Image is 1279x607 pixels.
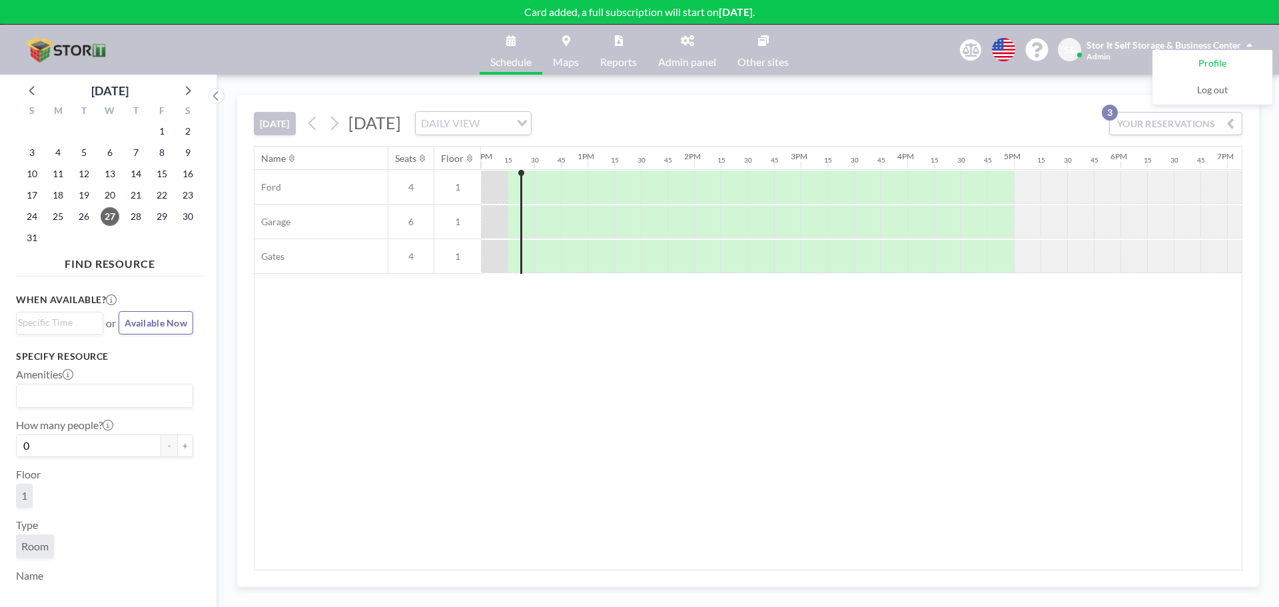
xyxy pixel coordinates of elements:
div: 30 [638,156,645,165]
span: Friday, August 29, 2025 [153,207,171,226]
span: Monday, August 18, 2025 [49,186,67,205]
span: Maps [553,57,579,67]
button: + [177,434,193,457]
div: F [149,103,175,121]
span: Available Now [125,317,187,328]
div: M [45,103,71,121]
input: Search for option [18,387,185,404]
span: Sunday, August 31, 2025 [23,229,41,247]
span: Sunday, August 3, 2025 [23,143,41,162]
label: Amenities [16,368,73,381]
div: W [97,103,123,121]
span: Stor It Self Storage & Business Center [1086,39,1241,51]
div: 30 [744,156,752,165]
span: Friday, August 15, 2025 [153,165,171,183]
label: How many people? [16,418,113,432]
p: 3 [1102,105,1118,121]
span: [DATE] [348,113,401,133]
div: 30 [1170,156,1178,165]
div: 45 [984,156,992,165]
span: Sunday, August 17, 2025 [23,186,41,205]
span: Other sites [737,57,789,67]
div: S [19,103,45,121]
a: Maps [542,25,590,75]
span: Friday, August 8, 2025 [153,143,171,162]
span: Tuesday, August 12, 2025 [75,165,93,183]
h4: FIND RESOURCE [16,252,204,271]
div: 15 [717,156,725,165]
h3: Specify resource [16,350,193,362]
span: Gates [254,251,284,263]
span: Saturday, August 30, 2025 [179,207,197,226]
div: 15 [931,156,939,165]
a: Log out [1153,77,1272,104]
label: Name [16,569,43,582]
span: DAILY VIEW [418,115,482,132]
div: 12PM [471,151,492,161]
span: Admin [1086,51,1110,61]
span: Profile [1198,57,1226,71]
div: 6PM [1110,151,1127,161]
div: 30 [1064,156,1072,165]
a: Profile [1153,51,1272,77]
div: 45 [877,156,885,165]
div: 4PM [897,151,914,161]
div: Seats [395,153,416,165]
span: 6 [388,216,434,228]
span: Log out [1197,84,1228,97]
span: Saturday, August 16, 2025 [179,165,197,183]
span: Monday, August 4, 2025 [49,143,67,162]
span: Friday, August 22, 2025 [153,186,171,205]
div: 2PM [684,151,701,161]
span: Wednesday, August 6, 2025 [101,143,119,162]
div: Floor [441,153,464,165]
span: S& [1064,44,1076,56]
div: 45 [771,156,779,165]
span: Ford [254,181,281,193]
div: 30 [957,156,965,165]
div: Search for option [17,312,103,332]
span: Thursday, August 7, 2025 [127,143,145,162]
a: Other sites [727,25,799,75]
div: 15 [1037,156,1045,165]
span: Wednesday, August 13, 2025 [101,165,119,183]
span: Tuesday, August 5, 2025 [75,143,93,162]
div: 45 [664,156,672,165]
div: [DATE] [91,81,129,100]
span: Thursday, August 28, 2025 [127,207,145,226]
button: YOUR RESERVATIONS3 [1109,112,1242,135]
div: 45 [1197,156,1205,165]
span: 1 [434,181,481,193]
span: Garage [254,216,290,228]
span: Thursday, August 14, 2025 [127,165,145,183]
span: Monday, August 11, 2025 [49,165,67,183]
div: Search for option [416,112,531,135]
a: Admin panel [647,25,727,75]
div: Name [261,153,286,165]
span: Monday, August 25, 2025 [49,207,67,226]
span: 4 [388,251,434,263]
div: 3PM [791,151,807,161]
span: Friday, August 1, 2025 [153,122,171,141]
div: 5PM [1004,151,1021,161]
div: T [123,103,149,121]
input: Search for option [18,315,95,330]
label: Type [16,518,38,532]
label: Floor [16,468,41,481]
span: 1 [21,489,27,502]
div: 7PM [1217,151,1234,161]
span: Saturday, August 23, 2025 [179,186,197,205]
span: Wednesday, August 20, 2025 [101,186,119,205]
input: Search for option [484,115,509,132]
a: Reports [590,25,647,75]
span: Thursday, August 21, 2025 [127,186,145,205]
span: Tuesday, August 26, 2025 [75,207,93,226]
span: 1 [434,216,481,228]
span: Saturday, August 9, 2025 [179,143,197,162]
div: 45 [558,156,566,165]
div: 15 [611,156,619,165]
b: [DATE] [719,5,753,18]
span: Tuesday, August 19, 2025 [75,186,93,205]
span: Wednesday, August 27, 2025 [101,207,119,226]
span: Saturday, August 2, 2025 [179,122,197,141]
